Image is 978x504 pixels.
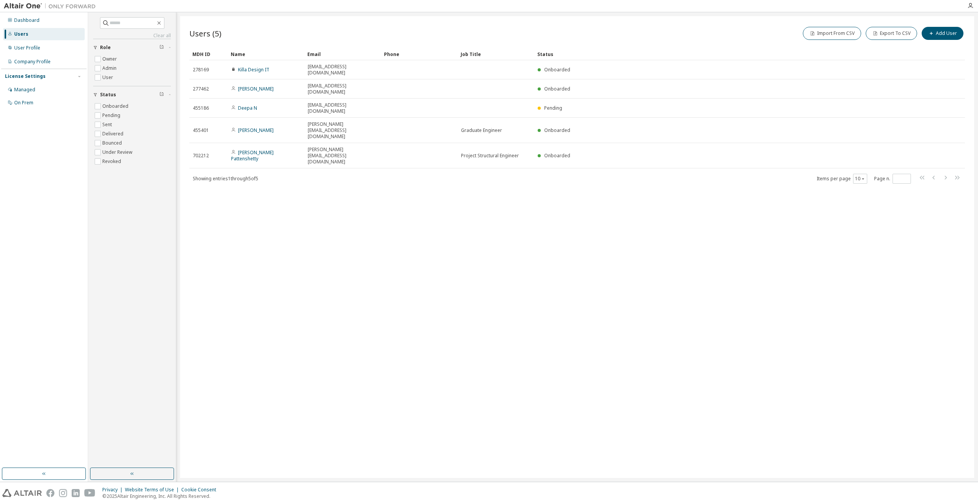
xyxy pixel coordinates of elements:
span: 455186 [193,105,209,111]
label: Sent [102,120,113,129]
span: [EMAIL_ADDRESS][DOMAIN_NAME] [308,64,377,76]
span: Graduate Engineer [461,127,502,133]
div: MDH ID [192,48,225,60]
span: 277462 [193,86,209,92]
span: Clear filter [159,92,164,98]
button: 10 [855,176,865,182]
a: Killa Design IT [238,66,269,73]
img: facebook.svg [46,489,54,497]
div: Website Terms of Use [125,487,181,493]
span: 702212 [193,153,209,159]
label: Under Review [102,148,134,157]
p: © 2025 Altair Engineering, Inc. All Rights Reserved. [102,493,221,499]
label: Onboarded [102,102,130,111]
a: [PERSON_NAME] [238,127,274,133]
button: Export To CSV [866,27,917,40]
div: Dashboard [14,17,39,23]
span: Users (5) [189,28,222,39]
span: Project Structural Engineer [461,153,519,159]
a: [PERSON_NAME] Pattenshetty [231,149,274,162]
div: Cookie Consent [181,487,221,493]
img: altair_logo.svg [2,489,42,497]
button: Role [93,39,171,56]
button: Add User [922,27,963,40]
span: Pending [544,105,562,111]
img: linkedin.svg [72,489,80,497]
span: [EMAIL_ADDRESS][DOMAIN_NAME] [308,83,377,95]
a: Clear all [93,33,171,39]
label: User [102,73,115,82]
span: Page n. [874,174,911,184]
span: Onboarded [544,66,570,73]
div: Privacy [102,487,125,493]
span: [PERSON_NAME][EMAIL_ADDRESS][DOMAIN_NAME] [308,121,377,140]
div: Managed [14,87,35,93]
span: Onboarded [544,127,570,133]
label: Pending [102,111,122,120]
label: Delivered [102,129,125,138]
label: Admin [102,64,118,73]
button: Status [93,86,171,103]
span: Status [100,92,116,98]
img: Altair One [4,2,100,10]
span: [PERSON_NAME][EMAIL_ADDRESS][DOMAIN_NAME] [308,147,377,165]
label: Bounced [102,138,123,148]
span: Role [100,44,111,51]
span: Showing entries 1 through 5 of 5 [193,175,258,182]
div: Company Profile [14,59,51,65]
label: Owner [102,54,118,64]
span: 455401 [193,127,209,133]
a: Deepa N [238,105,257,111]
div: Phone [384,48,455,60]
span: Items per page [817,174,867,184]
div: Job Title [461,48,531,60]
span: [EMAIL_ADDRESS][DOMAIN_NAME] [308,102,377,114]
span: Onboarded [544,152,570,159]
img: youtube.svg [84,489,95,497]
img: instagram.svg [59,489,67,497]
div: User Profile [14,45,40,51]
a: [PERSON_NAME] [238,86,274,92]
span: Onboarded [544,86,570,92]
div: Email [307,48,378,60]
label: Revoked [102,157,123,166]
div: Status [537,48,925,60]
div: Name [231,48,301,60]
span: Clear filter [159,44,164,51]
div: Users [14,31,28,37]
div: License Settings [5,73,46,79]
button: Import From CSV [803,27,861,40]
span: 278169 [193,67,209,73]
div: On Prem [14,100,33,106]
